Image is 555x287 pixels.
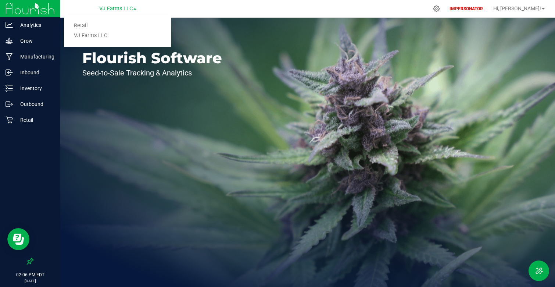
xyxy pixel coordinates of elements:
[432,5,441,12] div: Manage settings
[99,6,133,12] span: VJ Farms LLC
[493,6,541,11] span: Hi, [PERSON_NAME]!
[6,85,13,92] inline-svg: Inventory
[13,21,57,29] p: Analytics
[13,52,57,61] p: Manufacturing
[26,258,34,265] label: Pin the sidebar to full width on large screens
[13,36,57,45] p: Grow
[64,31,171,41] a: VJ Farms LLC
[82,69,222,77] p: Seed-to-Sale Tracking & Analytics
[6,21,13,29] inline-svg: Analytics
[6,53,13,60] inline-svg: Manufacturing
[6,37,13,45] inline-svg: Grow
[13,100,57,109] p: Outbound
[3,272,57,278] p: 02:06 PM EDT
[6,100,13,108] inline-svg: Outbound
[447,6,486,12] p: IMPERSONATOR
[64,21,171,31] a: Retail
[529,261,549,281] button: Toggle Menu
[13,68,57,77] p: Inbound
[6,116,13,124] inline-svg: Retail
[82,51,222,65] p: Flourish Software
[6,69,13,76] inline-svg: Inbound
[3,278,57,284] p: [DATE]
[13,116,57,124] p: Retail
[7,228,29,250] iframe: Resource center
[13,84,57,93] p: Inventory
